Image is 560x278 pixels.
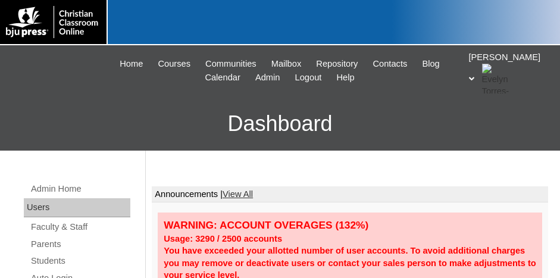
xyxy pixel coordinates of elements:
[30,220,130,235] a: Faculty & Staff
[30,254,130,268] a: Students
[330,71,360,85] a: Help
[6,6,101,38] img: logo-white.png
[199,57,262,71] a: Communities
[265,57,308,71] a: Mailbox
[114,57,149,71] a: Home
[199,71,246,85] a: Calendar
[205,71,240,85] span: Calendar
[336,71,354,85] span: Help
[416,57,445,71] a: Blog
[152,186,548,203] td: Announcements |
[469,51,549,93] div: [PERSON_NAME]
[289,71,328,85] a: Logout
[6,97,554,151] h3: Dashboard
[255,71,280,85] span: Admin
[316,57,358,71] span: Repository
[271,57,302,71] span: Mailbox
[367,57,413,71] a: Contacts
[310,57,364,71] a: Repository
[30,182,130,196] a: Admin Home
[373,57,407,71] span: Contacts
[422,57,439,71] span: Blog
[120,57,143,71] span: Home
[249,71,286,85] a: Admin
[482,64,512,93] img: Evelyn Torres-Lopez
[223,189,253,199] a: View All
[30,237,130,252] a: Parents
[164,234,282,243] strong: Usage: 3290 / 2500 accounts
[24,198,130,217] div: Users
[295,71,322,85] span: Logout
[152,57,196,71] a: Courses
[164,218,536,232] div: WARNING: ACCOUNT OVERAGES (132%)
[158,57,190,71] span: Courses
[205,57,256,71] span: Communities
